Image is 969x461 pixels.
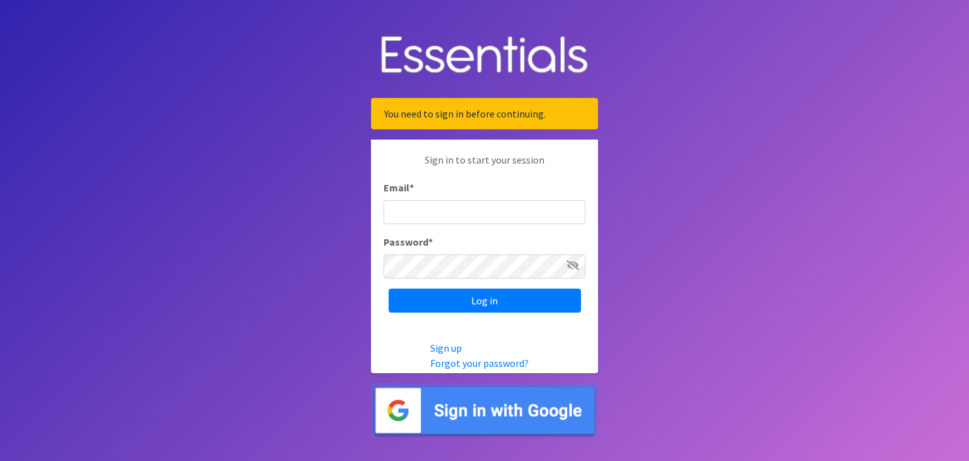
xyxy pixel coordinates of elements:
p: Sign in to start your session [384,152,585,180]
label: Email [384,180,414,195]
input: Log in [389,289,581,313]
abbr: required [409,181,414,194]
div: You need to sign in before continuing. [371,98,598,129]
a: Forgot your password? [430,357,529,369]
a: Sign up [430,342,462,354]
img: Sign in with Google [371,383,598,438]
label: Password [384,234,433,249]
img: Human Essentials [371,23,598,88]
abbr: required [428,236,433,248]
